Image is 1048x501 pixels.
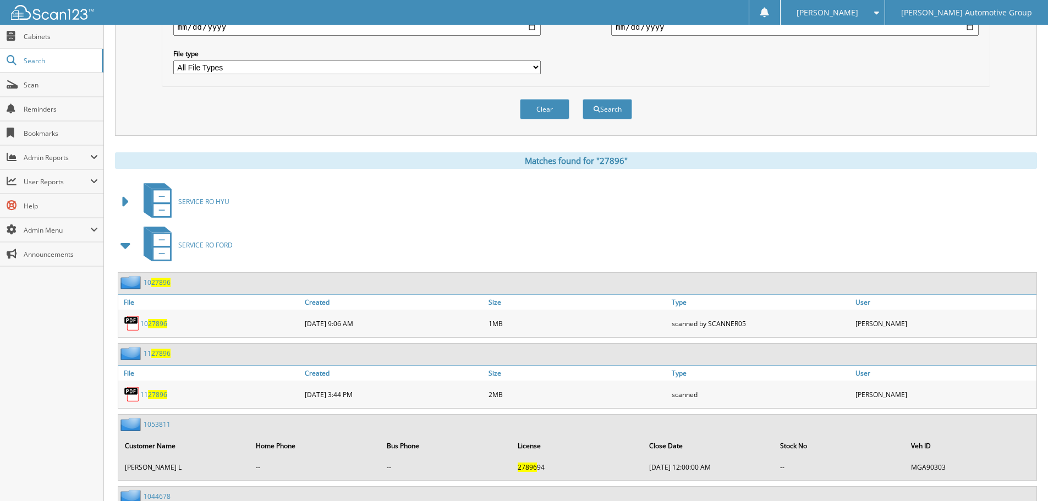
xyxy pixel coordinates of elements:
[486,383,670,405] div: 2MB
[24,104,98,114] span: Reminders
[144,420,171,429] a: 1053811
[906,434,1035,457] th: Veh ID
[302,312,486,334] div: [DATE] 9:06 AM
[518,463,537,472] span: 27896
[24,80,98,90] span: Scan
[144,278,171,287] a: 1027896
[148,319,167,328] span: 27896
[611,18,979,36] input: end
[137,180,229,223] a: SERVICE RO HYU
[853,312,1036,334] div: [PERSON_NAME]
[775,434,904,457] th: Stock No
[119,434,249,457] th: Customer Name
[119,458,249,476] td: [PERSON_NAME] L
[644,458,773,476] td: [DATE] 12:00:00 AM
[151,278,171,287] span: 27896
[24,177,90,186] span: User Reports
[669,366,853,381] a: Type
[120,276,144,289] img: folder2.png
[669,312,853,334] div: scanned by SCANNER05
[853,366,1036,381] a: User
[173,49,541,58] label: File type
[250,434,380,457] th: Home Phone
[140,319,167,328] a: 1027896
[118,295,302,310] a: File
[24,32,98,41] span: Cabinets
[118,366,302,381] a: File
[381,434,511,457] th: Bus Phone
[178,240,233,250] span: SERVICE RO FORD
[775,458,904,476] td: --
[120,346,144,360] img: folder2.png
[151,349,171,358] span: 27896
[512,434,642,457] th: License
[901,9,1032,16] span: [PERSON_NAME] Automotive Group
[669,383,853,405] div: scanned
[486,312,670,334] div: 1MB
[486,295,670,310] a: Size
[24,225,90,235] span: Admin Menu
[583,99,632,119] button: Search
[302,366,486,381] a: Created
[644,434,773,457] th: Close Date
[11,5,94,20] img: scan123-logo-white.svg
[24,250,98,259] span: Announcements
[144,349,171,358] a: 1127896
[24,153,90,162] span: Admin Reports
[520,99,569,119] button: Clear
[302,295,486,310] a: Created
[124,315,140,332] img: PDF.png
[24,201,98,211] span: Help
[669,295,853,310] a: Type
[993,448,1048,501] iframe: Chat Widget
[137,223,233,267] a: SERVICE RO FORD
[140,390,167,399] a: 1127896
[120,417,144,431] img: folder2.png
[512,458,642,476] td: 94
[302,383,486,405] div: [DATE] 3:44 PM
[24,56,96,65] span: Search
[178,197,229,206] span: SERVICE RO HYU
[797,9,858,16] span: [PERSON_NAME]
[173,18,541,36] input: start
[148,390,167,399] span: 27896
[124,386,140,403] img: PDF.png
[486,366,670,381] a: Size
[381,458,511,476] td: --
[906,458,1035,476] td: MGA90303
[853,383,1036,405] div: [PERSON_NAME]
[250,458,380,476] td: --
[115,152,1037,169] div: Matches found for "27896"
[144,492,171,501] a: 1044678
[24,129,98,138] span: Bookmarks
[853,295,1036,310] a: User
